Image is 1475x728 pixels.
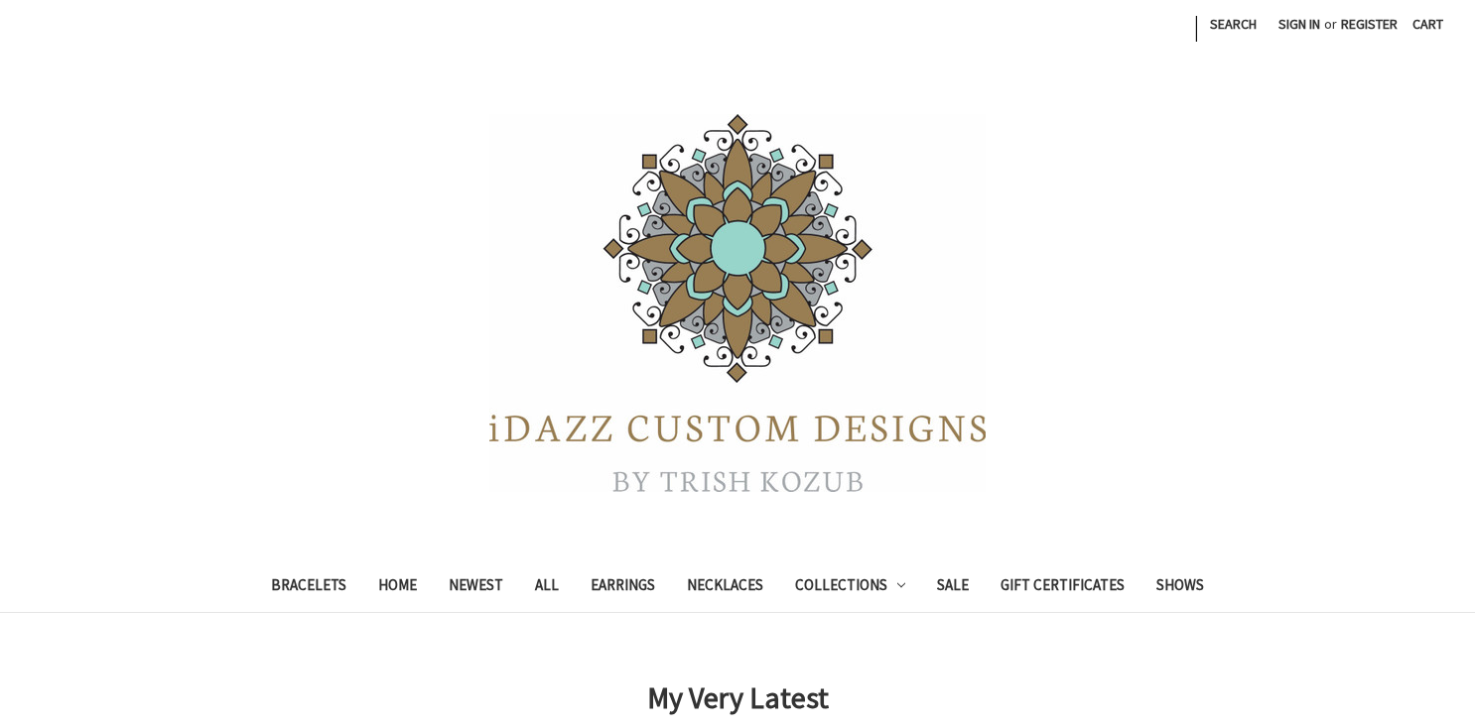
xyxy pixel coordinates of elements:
[779,563,922,612] a: Collections
[985,563,1140,612] a: Gift Certificates
[1412,15,1443,33] span: Cart
[921,563,985,612] a: Sale
[575,563,671,612] a: Earrings
[1192,8,1199,46] li: |
[671,563,779,612] a: Necklaces
[255,563,362,612] a: Bracelets
[647,678,829,716] strong: My Very Latest
[433,563,519,612] a: Newest
[1140,563,1220,612] a: Shows
[489,114,986,492] img: iDazz Custom Designs
[1322,14,1339,35] span: or
[519,563,575,612] a: All
[362,563,433,612] a: Home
